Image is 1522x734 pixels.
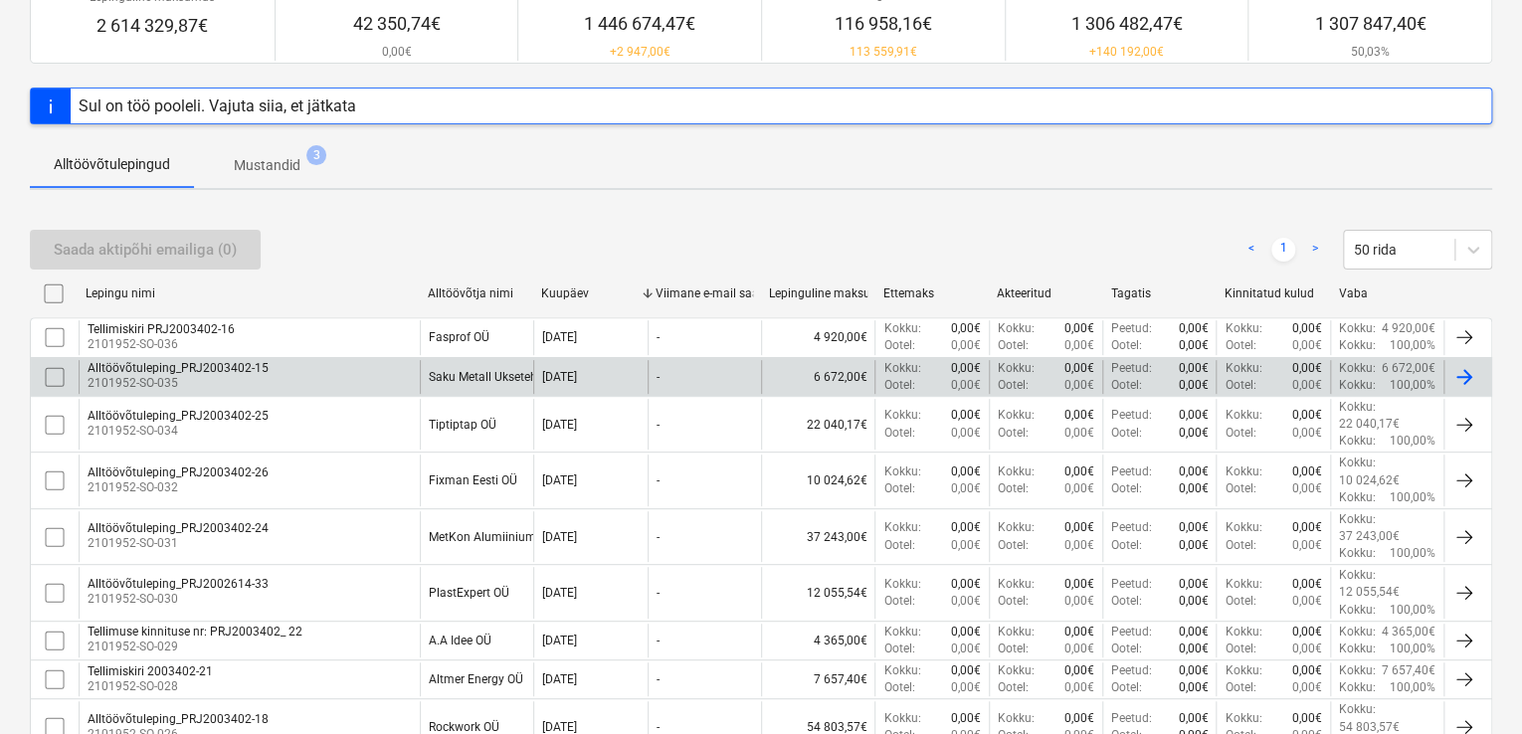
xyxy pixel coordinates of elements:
[429,473,517,487] div: Fixman Eesti OÜ
[1292,320,1322,337] p: 0,00€
[883,463,920,480] p: Kokku :
[1225,679,1255,696] p: Ootel :
[657,586,660,600] div: -
[1071,44,1183,61] p: + 140 192,00€
[584,44,695,61] p: + 2 947,00€
[951,337,981,354] p: 0,00€
[1178,641,1208,657] p: 0,00€
[1339,489,1376,506] p: Kokku :
[79,96,356,115] div: Sul on töö pooleli. Vajuta siia, et jätkata
[1111,463,1152,480] p: Peetud :
[883,593,914,610] p: Ootel :
[761,455,874,505] div: 10 024,62€
[1111,624,1152,641] p: Peetud :
[542,634,577,647] div: [DATE]
[883,641,914,657] p: Ootel :
[428,286,526,300] div: Alltöövõtja nimi
[88,423,269,440] p: 2101952-SO-034
[951,480,981,497] p: 0,00€
[998,679,1029,696] p: Ootel :
[1178,480,1208,497] p: 0,00€
[1292,463,1322,480] p: 0,00€
[1303,238,1327,262] a: Next page
[1064,320,1094,337] p: 0,00€
[1064,480,1094,497] p: 0,00€
[998,320,1035,337] p: Kokku :
[1178,425,1208,442] p: 0,00€
[429,720,499,734] div: Rockwork OÜ
[88,639,302,655] p: 2101952-SO-029
[1111,641,1142,657] p: Ootel :
[1178,537,1208,554] p: 0,00€
[1292,337,1322,354] p: 0,00€
[1064,641,1094,657] p: 0,00€
[1292,377,1322,394] p: 0,00€
[1178,519,1208,536] p: 0,00€
[54,154,170,175] p: Alltöövõtulepingud
[1390,679,1435,696] p: 100,00%
[1064,576,1094,593] p: 0,00€
[1339,662,1376,679] p: Kokku :
[1339,455,1376,471] p: Kokku :
[657,473,660,487] div: -
[1178,377,1208,394] p: 0,00€
[1225,641,1255,657] p: Ootel :
[1064,360,1094,377] p: 0,00€
[1239,238,1263,262] a: Previous page
[998,480,1029,497] p: Ootel :
[86,286,412,300] div: Lepingu nimi
[951,377,981,394] p: 0,00€
[88,678,213,695] p: 2101952-SO-028
[1292,576,1322,593] p: 0,00€
[1382,624,1435,641] p: 4 365,00€
[542,330,577,344] div: [DATE]
[951,710,981,727] p: 0,00€
[883,679,914,696] p: Ootel :
[1111,519,1152,536] p: Peetud :
[1339,320,1376,337] p: Kokku :
[657,530,660,544] div: -
[883,407,920,424] p: Kokku :
[88,521,269,535] div: Alltöövõtuleping_PRJ2003402-24
[1339,337,1376,354] p: Kokku :
[998,624,1035,641] p: Kokku :
[1339,286,1437,300] div: Vaba
[998,360,1035,377] p: Kokku :
[1225,463,1261,480] p: Kokku :
[1292,407,1322,424] p: 0,00€
[88,712,269,726] div: Alltöövõtuleping_PRJ2003402-18
[1064,463,1094,480] p: 0,00€
[88,591,269,608] p: 2101952-SO-030
[234,155,300,176] p: Mustandid
[1178,360,1208,377] p: 0,00€
[951,537,981,554] p: 0,00€
[541,286,640,300] div: Kuupäev
[835,12,932,36] p: 116 958,16€
[1225,337,1255,354] p: Ootel :
[656,286,754,300] div: Viimane e-mail saadetud
[429,370,568,384] div: Saku Metall Uksetehas AS
[1423,639,1522,734] div: Chat Widget
[542,720,577,734] div: [DATE]
[1339,399,1376,416] p: Kokku :
[1225,519,1261,536] p: Kokku :
[1064,537,1094,554] p: 0,00€
[883,480,914,497] p: Ootel :
[1225,710,1261,727] p: Kokku :
[1292,425,1322,442] p: 0,00€
[657,370,660,384] div: -
[353,44,441,61] p: 0,00€
[88,375,269,392] p: 2101952-SO-035
[883,286,982,300] div: Ettemaks
[88,336,235,353] p: 2101952-SO-036
[1292,624,1322,641] p: 0,00€
[429,634,491,647] div: A.A Idee OÜ
[90,14,215,38] p: 2 614 329,87€
[1339,528,1400,545] p: 37 243,00€
[1178,337,1208,354] p: 0,00€
[1390,602,1435,619] p: 100,00%
[998,662,1035,679] p: Kokku :
[1178,320,1208,337] p: 0,00€
[1382,360,1435,377] p: 6 672,00€
[883,360,920,377] p: Kokku :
